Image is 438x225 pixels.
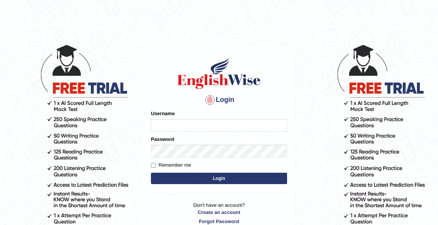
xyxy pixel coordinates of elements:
h4: Login [151,94,287,106]
a: Create an account [151,209,287,216]
label: Username [151,110,175,117]
a: Forgot Password [151,218,287,225]
button: Login [151,173,287,184]
p: Don't have an account? [151,202,287,225]
input: Remember me [151,163,156,168]
label: Remember me [151,161,191,169]
img: Logo of English Wise sign in for intelligent practice with AI [176,56,262,90]
label: Password [151,136,174,143]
